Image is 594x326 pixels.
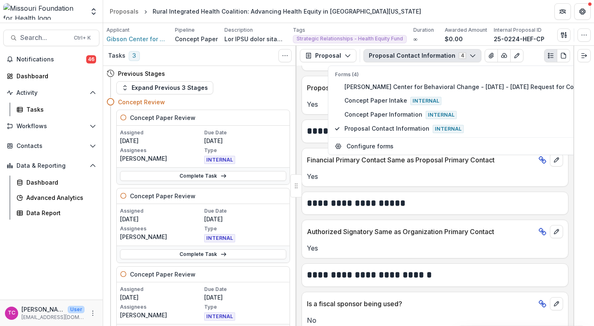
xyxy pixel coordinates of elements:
img: Missouri Foundation for Health logo [3,3,85,20]
div: Tasks [26,105,93,114]
h5: Concept Paper Review [130,113,196,122]
button: Partners [554,3,571,20]
button: edit [550,225,563,238]
span: Strategic Relationships - Health Equity Fund [297,36,403,42]
div: Tori Cope [8,310,15,316]
button: Open Workflows [3,120,99,133]
h3: Tasks [108,52,125,59]
p: Assignees [120,303,203,311]
button: Open Data & Reporting [3,159,99,172]
button: PDF view [557,49,570,62]
p: Type [204,147,287,154]
button: Plaintext view [544,49,557,62]
p: Assigned [120,129,203,136]
button: Edit as form [510,49,523,62]
p: $0.00 [445,35,463,43]
a: Dashboard [13,176,99,189]
p: Type [204,303,287,311]
a: Data Report [13,206,99,220]
p: [DATE] [120,293,203,302]
p: Authorized Signatory Same as Organization Primary Contact [307,227,535,237]
span: Notifications [16,56,86,63]
a: Dashboard [3,69,99,83]
button: Notifications46 [3,53,99,66]
button: Expand Previous 3 Stages [116,81,213,94]
p: [DATE] [204,215,287,223]
p: Due Date [204,129,287,136]
h5: Concept Paper Review [130,192,196,200]
p: No [307,315,563,325]
a: Advanced Analytics [13,191,99,204]
button: edit [550,153,563,167]
p: [DATE] [204,136,287,145]
a: Gibson Center for Behavioral Change [106,35,168,43]
button: Search... [3,30,99,46]
nav: breadcrumb [106,5,424,17]
p: Duration [413,26,434,34]
p: [DATE] [120,215,203,223]
p: Due Date [204,207,287,215]
h4: Previous Stages [118,69,165,78]
button: Proposal Contact Information4 [363,49,481,62]
p: Financial Primary Contact Same as Proposal Primary Contact [307,155,535,165]
div: Proposals [110,7,139,16]
span: INTERNAL [204,234,235,242]
span: Data & Reporting [16,162,86,169]
p: Yes [307,243,563,253]
span: 3 [129,51,140,61]
span: Internal [433,125,464,133]
div: Advanced Analytics [26,193,93,202]
p: Is a fiscal sponsor being used? [307,299,535,309]
p: Proposal Primary Contact Same as Organization Primary Contact [307,83,535,93]
div: Rural Integrated Health Coalition: Advancing Health Equity in [GEOGRAPHIC_DATA][US_STATE] [153,7,421,16]
p: [EMAIL_ADDRESS][DOMAIN_NAME] [21,314,85,321]
p: [PERSON_NAME] [21,305,64,314]
a: Tasks [13,103,99,116]
p: ∞ [413,35,417,43]
p: User [68,306,85,313]
p: Lor IPSU dolor sitam co adipisc eli seddo: Eiusmodtemp inc utlaboreet dolore magnaaliqua enimadmi... [224,35,286,43]
div: Data Report [26,209,93,217]
p: Concept Paper [175,35,218,43]
span: INTERNAL [204,312,235,321]
p: Tags [293,26,305,34]
span: Activity [16,89,86,96]
button: Open Contacts [3,139,99,152]
p: Due Date [204,286,287,293]
span: Workflows [16,123,86,130]
p: 25-0224-HEF-CP [494,35,544,43]
span: INTERNAL [204,156,235,164]
h5: Concept Paper Review [130,270,196,279]
span: Search... [20,34,69,42]
h4: Concept Review [118,98,165,106]
div: Dashboard [26,178,93,187]
p: Assignees [120,147,203,154]
button: Open Activity [3,86,99,99]
p: Description [224,26,253,34]
p: Assigned [120,207,203,215]
a: Complete Task [120,249,286,259]
button: edit [550,297,563,310]
p: Applicant [106,26,130,34]
button: Get Help [574,3,591,20]
div: Ctrl + K [72,33,92,42]
span: Contacts [16,143,86,150]
div: Dashboard [16,72,93,80]
p: Assigned [120,286,203,293]
button: Open entity switcher [88,3,99,20]
p: [PERSON_NAME] [120,154,203,163]
span: Internal [426,111,457,119]
button: Proposal [300,49,356,62]
button: Expand right [577,49,591,62]
span: 46 [86,55,96,63]
button: More [88,308,98,318]
p: Yes [307,171,563,181]
p: [PERSON_NAME] [120,311,203,319]
a: Complete Task [120,171,286,181]
p: [PERSON_NAME] [120,232,203,241]
button: Toggle View Cancelled Tasks [278,49,292,62]
button: View Attached Files [485,49,498,62]
p: [DATE] [204,293,287,302]
p: Type [204,225,287,232]
p: Internal Proposal ID [494,26,542,34]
